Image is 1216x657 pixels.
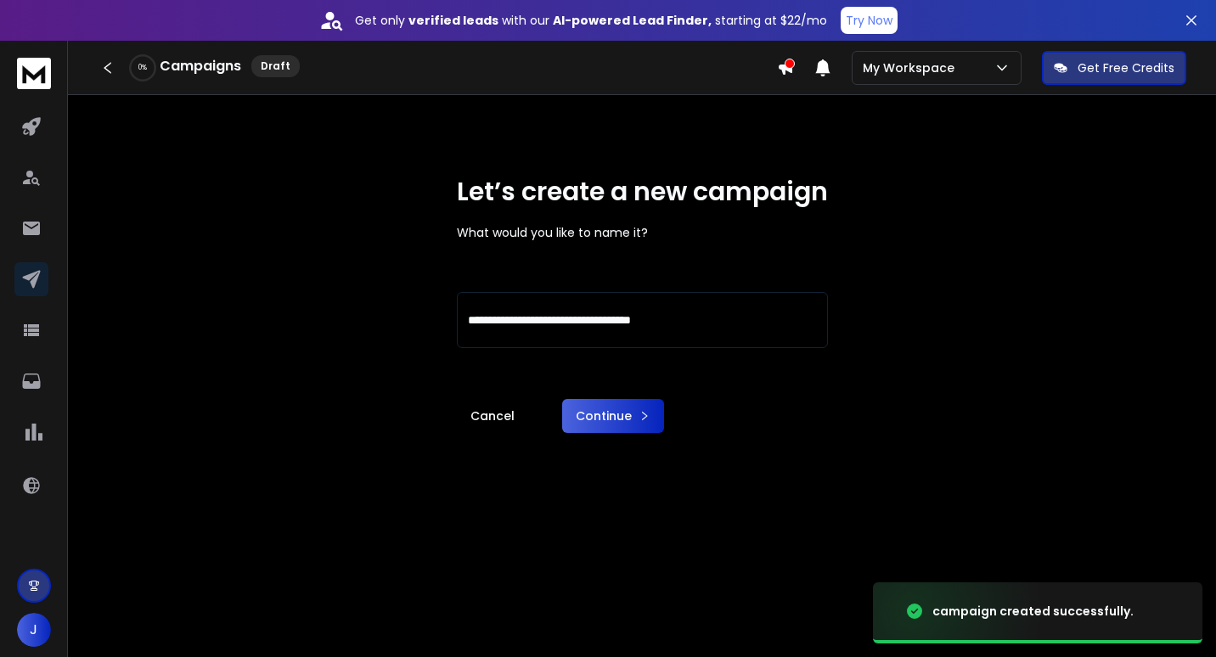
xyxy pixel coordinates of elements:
strong: AI-powered Lead Finder, [553,12,712,29]
button: J [17,613,51,647]
h1: Let’s create a new campaign [457,177,828,207]
a: Cancel [457,399,528,433]
p: What would you like to name it? [457,224,828,241]
button: Continue [562,399,664,433]
p: Get only with our starting at $22/mo [355,12,827,29]
p: My Workspace [863,59,961,76]
p: 0 % [138,63,147,73]
strong: verified leads [408,12,498,29]
div: campaign created successfully. [932,603,1134,620]
h1: Campaigns [160,56,241,76]
div: Draft [251,55,300,77]
button: Get Free Credits [1042,51,1186,85]
button: Try Now [841,7,898,34]
img: logo [17,58,51,89]
p: Try Now [846,12,892,29]
p: Get Free Credits [1078,59,1174,76]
